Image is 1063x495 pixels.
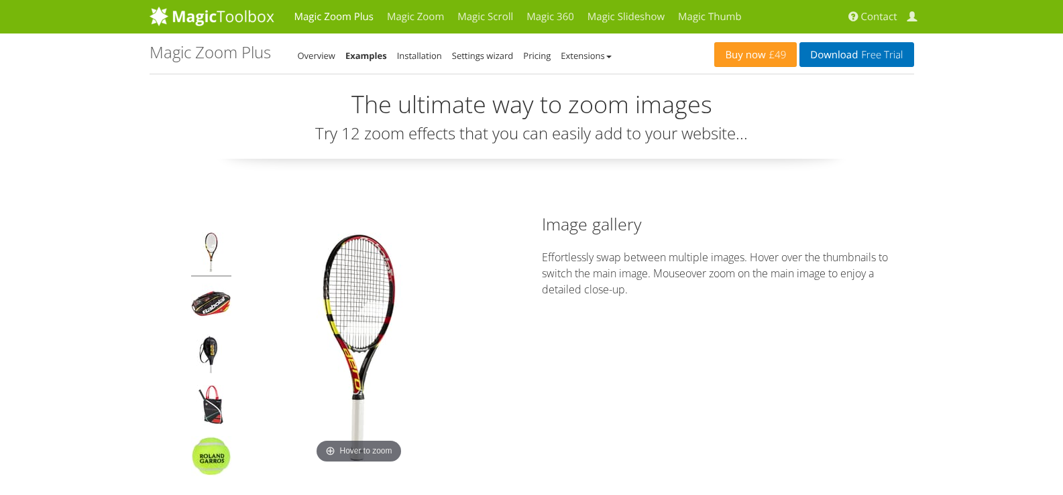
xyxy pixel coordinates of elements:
img: Magic Zoom Plus - Examples [241,232,476,467]
span: Free Trial [858,50,903,60]
a: Overview [298,50,335,62]
h1: Magic Zoom Plus [150,44,271,61]
img: Magic Zoom Plus - Examples [191,283,231,328]
a: DownloadFree Trial [799,42,913,67]
a: Examples [345,50,387,62]
h2: Image gallery [542,212,914,236]
img: Magic Zoom Plus - Examples [191,436,231,480]
img: Magic Zoom Plus - Examples [191,334,231,378]
a: Installation [397,50,442,62]
a: Extensions [561,50,611,62]
a: Magic Zoom Plus - ExamplesHover to zoom [241,232,476,467]
a: Settings wizard [452,50,514,62]
h3: Try 12 zoom effects that you can easily add to your website... [150,125,914,142]
h2: The ultimate way to zoom images [150,91,914,118]
img: MagicToolbox.com - Image tools for your website [150,6,274,26]
span: Contact [861,10,897,23]
p: Effortlessly swap between multiple images. Hover over the thumbnails to switch the main image. Mo... [542,249,914,297]
img: Magic Zoom Plus - Examples [191,385,231,429]
img: Magic Zoom Plus - Examples [191,232,231,277]
a: Pricing [523,50,551,62]
span: £49 [766,50,787,60]
a: Buy now£49 [714,42,797,67]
